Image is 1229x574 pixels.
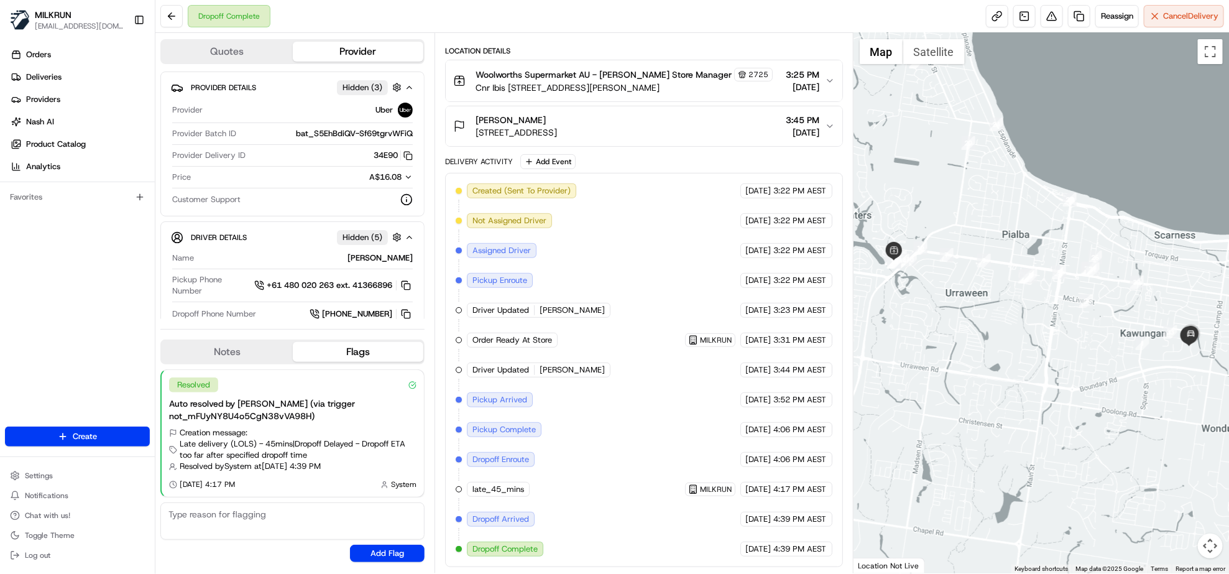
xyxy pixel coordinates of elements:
a: Analytics [5,157,155,177]
span: Cancel Delivery [1163,11,1218,22]
div: 14 [896,254,909,267]
span: [PERSON_NAME] [540,364,605,376]
span: Provider [172,104,203,116]
span: 3:22 PM AEST [774,215,827,226]
span: Analytics [26,161,60,172]
span: Dropoff Complete [472,544,538,555]
span: [DATE] [746,185,771,197]
button: Hidden (5) [337,229,405,245]
button: 34E90 [374,150,413,161]
span: A$16.08 [369,172,402,182]
span: [PERSON_NAME] [476,114,546,126]
span: Dropoff Arrived [472,514,529,525]
span: Customer Support [172,194,241,205]
span: Creation message: [180,427,247,438]
button: Toggle fullscreen view [1198,39,1223,64]
span: 3:25 PM [786,68,820,81]
span: Woolworths Supermarket AU - [PERSON_NAME] Store Manager [476,68,732,81]
span: [STREET_ADDRESS] [476,126,557,139]
div: 7 [940,248,954,262]
a: Open this area in Google Maps (opens a new window) [857,557,898,573]
span: bat_S5EhBdiQV-Sf69tgrvWFiQ [296,128,413,139]
span: [PERSON_NAME] [540,305,605,316]
button: [PERSON_NAME][STREET_ADDRESS]3:45 PM[DATE] [446,106,842,146]
span: late_45_mins [472,484,524,495]
span: Assigned Driver [472,245,531,256]
span: 3:22 PM AEST [774,245,827,256]
div: Location Not Live [854,558,925,573]
div: 6 [1020,269,1034,283]
span: 4:06 PM AEST [774,454,827,465]
button: MILKRUN [35,9,71,21]
span: 3:22 PM AEST [774,185,827,197]
button: Create [5,427,150,447]
span: Pickup Enroute [472,275,527,286]
span: Provider Delivery ID [172,150,246,161]
button: Log out [5,547,150,564]
div: 5 [1018,270,1032,284]
span: [DATE] [746,245,771,256]
span: Pickup Phone Number [172,274,249,297]
span: 3:23 PM AEST [774,305,827,316]
button: Notes [162,342,293,362]
span: [DATE] [746,544,771,555]
button: MILKRUNMILKRUN[EMAIL_ADDRESS][DOMAIN_NAME] [5,5,129,35]
button: Provider [293,42,424,62]
div: Favorites [5,187,150,207]
span: [DATE] [746,424,771,435]
div: 25 [1063,193,1077,206]
span: Provider Batch ID [172,128,236,139]
button: Flags [293,342,424,362]
button: Show street map [860,39,903,64]
span: Resolved by System [180,461,252,472]
div: 27 [1081,262,1095,275]
a: Terms [1151,565,1168,572]
span: 3:44 PM AEST [774,364,827,376]
a: Product Catalog [5,134,155,154]
span: +61 480 020 263 ext. 41366896 [267,280,392,291]
div: 1 [1136,336,1149,350]
div: 17 [887,255,901,269]
span: Reassign [1101,11,1133,22]
span: Driver Updated [472,364,529,376]
span: Name [172,252,194,264]
span: [DATE] [746,394,771,405]
span: Uber [375,104,393,116]
button: Provider DetailsHidden (3) [171,77,414,98]
span: Pickup Complete [472,424,536,435]
div: Delivery Activity [445,157,513,167]
img: Google [857,557,898,573]
span: Create [73,431,97,442]
span: 2725 [748,70,768,80]
button: +61 480 020 263 ext. 41366896 [254,279,413,292]
span: Deliveries [26,72,62,83]
div: 19 [914,241,928,255]
a: [PHONE_NUMBER] [310,307,413,321]
span: [PHONE_NUMBER] [322,308,392,320]
span: Not Assigned Driver [472,215,546,226]
span: [DATE] [746,275,771,286]
div: 9 [977,254,991,267]
div: 2 [1079,294,1093,308]
button: Toggle Theme [5,527,150,544]
button: Woolworths Supermarket AU - [PERSON_NAME] Store Manager2725Cnr Ibis [STREET_ADDRESS][PERSON_NAME]... [446,60,842,101]
span: [DATE] [786,126,820,139]
span: 3:31 PM AEST [774,335,827,346]
a: Report a map error [1176,565,1225,572]
div: 26 [1089,251,1102,264]
div: Auto resolved by [PERSON_NAME] (via trigger not_mFUyNY8U4o5CgN38vVA98H) [169,397,417,422]
div: 30 [1082,262,1095,275]
span: [DATE] [746,484,771,495]
button: Quotes [162,42,293,62]
button: Show satellite imagery [903,39,965,64]
button: [EMAIL_ADDRESS][DOMAIN_NAME] [35,21,124,31]
button: CancelDelivery [1144,5,1224,27]
span: Chat with us! [25,511,70,521]
span: [DATE] [746,514,771,525]
div: [PERSON_NAME] [199,252,413,264]
span: 4:06 PM AEST [774,424,827,435]
button: Notifications [5,487,150,504]
div: Resolved [169,377,218,392]
span: Map data ©2025 Google [1075,565,1143,572]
